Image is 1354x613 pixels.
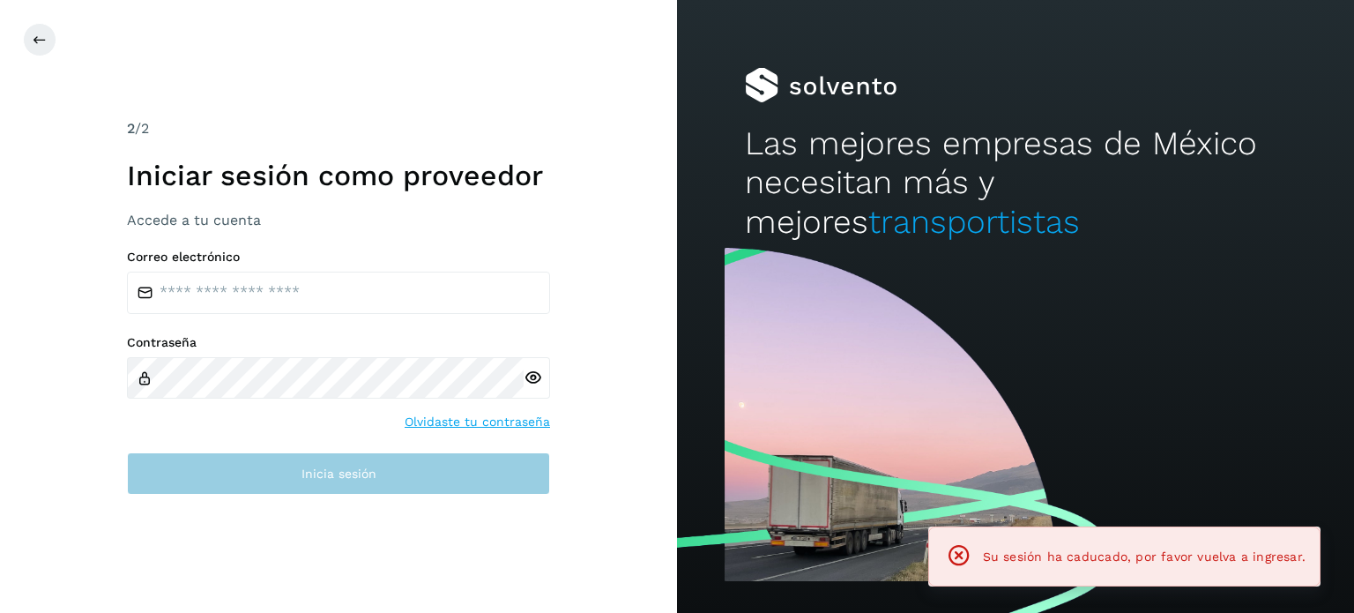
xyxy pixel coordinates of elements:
[127,335,550,350] label: Contraseña
[127,250,550,265] label: Correo electrónico
[127,120,135,137] span: 2
[983,549,1306,564] span: Su sesión ha caducado, por favor vuelva a ingresar.
[405,413,550,431] a: Olvidaste tu contraseña
[127,212,550,228] h3: Accede a tu cuenta
[868,203,1080,241] span: transportistas
[127,118,550,139] div: /2
[127,452,550,495] button: Inicia sesión
[301,467,376,480] span: Inicia sesión
[745,124,1286,242] h2: Las mejores empresas de México necesitan más y mejores
[127,159,550,192] h1: Iniciar sesión como proveedor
